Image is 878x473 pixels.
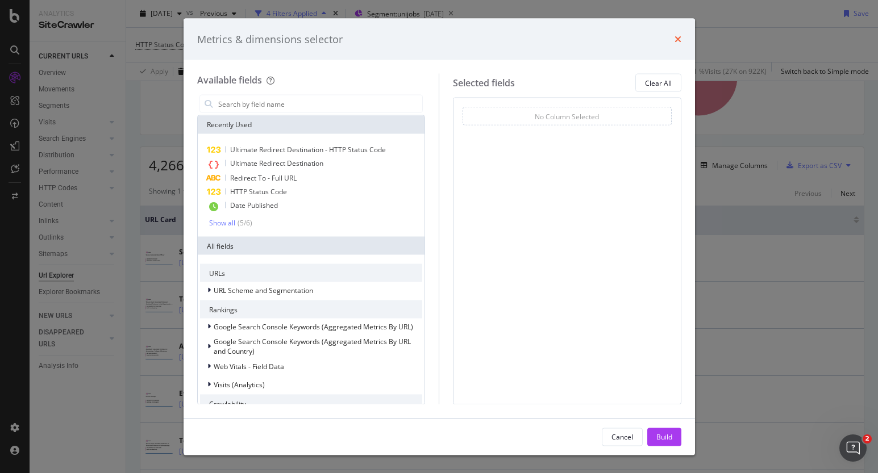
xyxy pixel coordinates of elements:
[535,111,599,121] div: No Column Selected
[235,218,252,228] div: ( 5 / 6 )
[198,116,425,134] div: Recently Used
[675,32,681,47] div: times
[230,187,287,196] span: HTTP Status Code
[656,432,672,441] div: Build
[184,18,695,455] div: modal
[647,428,681,446] button: Build
[197,74,262,86] div: Available fields
[214,379,265,389] span: Visits (Analytics)
[863,434,872,443] span: 2
[214,361,284,371] span: Web Vitals - Field Data
[645,78,672,87] div: Clear All
[198,237,425,255] div: All fields
[200,264,423,282] div: URLs
[635,74,681,92] button: Clear All
[200,395,423,413] div: Crawlability
[230,200,278,210] span: Date Published
[230,173,297,183] span: Redirect To - Full URL
[453,76,515,89] div: Selected fields
[230,145,386,154] span: Ultimate Redirect Destination - HTTP Status Code
[200,300,423,319] div: Rankings
[230,158,323,168] span: Ultimate Redirect Destination
[209,219,235,227] div: Show all
[214,285,313,295] span: URL Scheme and Segmentation
[214,321,413,331] span: Google Search Console Keywords (Aggregated Metrics By URL)
[197,32,343,47] div: Metrics & dimensions selector
[602,428,643,446] button: Cancel
[839,434,867,462] iframe: Intercom live chat
[217,95,423,112] input: Search by field name
[611,432,633,441] div: Cancel
[214,337,411,356] span: Google Search Console Keywords (Aggregated Metrics By URL and Country)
